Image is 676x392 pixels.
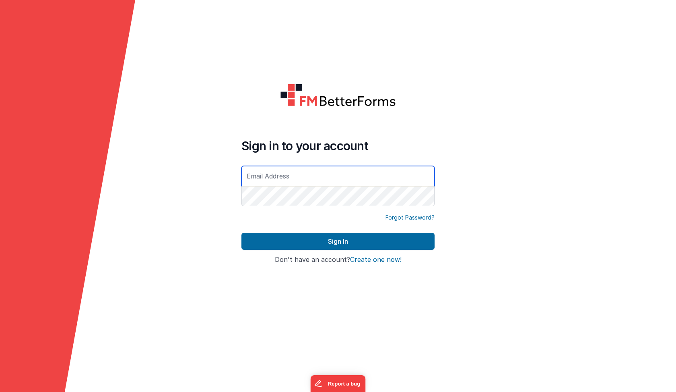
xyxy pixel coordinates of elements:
button: Sign In [241,233,435,250]
a: Forgot Password? [385,214,435,222]
button: Create one now! [350,256,402,263]
iframe: Marker.io feedback button [311,375,366,392]
input: Email Address [241,166,435,186]
h4: Don't have an account? [241,256,435,263]
h4: Sign in to your account [241,139,435,153]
